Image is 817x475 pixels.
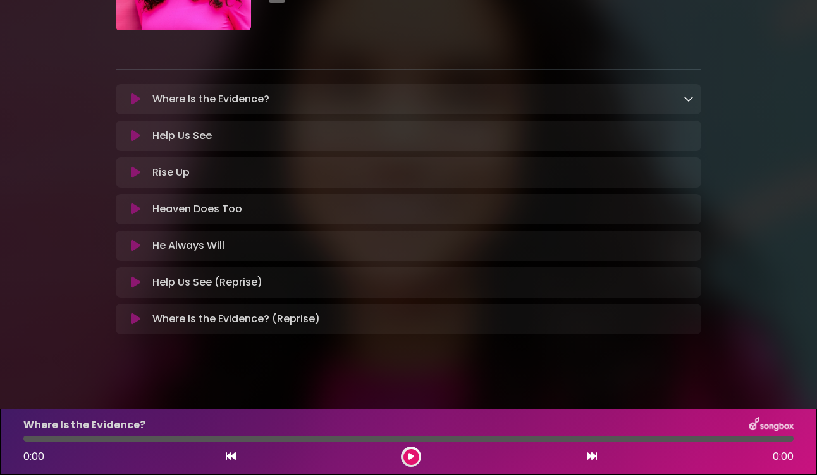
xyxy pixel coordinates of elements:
[152,165,190,180] p: Rise Up
[152,201,242,217] p: Heaven Does Too
[152,128,212,143] p: Help Us See
[152,311,320,327] p: Where Is the Evidence? (Reprise)
[152,275,262,290] p: Help Us See (Reprise)
[152,92,269,107] p: Where Is the Evidence?
[152,238,224,253] p: He Always Will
